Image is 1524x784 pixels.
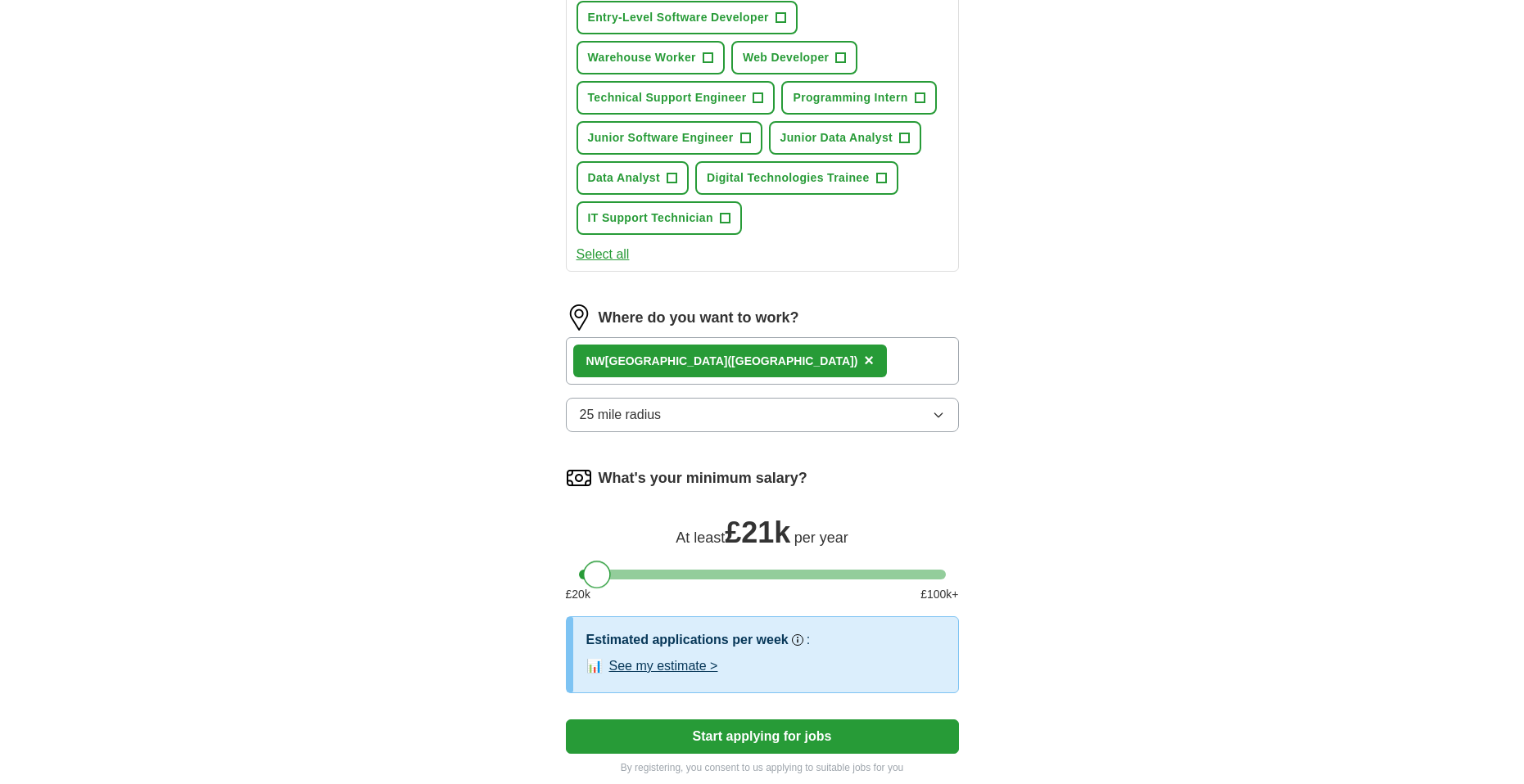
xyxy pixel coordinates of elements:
[580,405,662,425] span: 25 mile radius
[566,465,592,491] img: salary.png
[588,49,696,66] span: Warehouse Worker
[599,307,799,329] label: Where do you want to work?
[586,353,858,370] div: [GEOGRAPHIC_DATA]
[586,354,605,367] strong: NW
[609,656,718,676] button: See my estimate >
[793,89,907,106] span: Programming Intern
[586,656,603,676] span: 📊
[731,589,947,620] span: Our best guess based on live jobs [DATE], and others like you.
[807,630,810,650] h3: :
[577,81,776,115] button: Technical Support Engineer
[577,161,690,195] button: Data Analyst
[588,210,713,227] span: IT Support Technician
[769,121,922,155] button: Junior Data Analyst
[599,467,807,489] label: What's your minimum salary?
[588,129,734,146] span: Junior Software Engineer
[577,201,742,235] button: IT Support Technician
[566,304,592,331] img: location.png
[577,1,798,34] button: Entry-Level Software Developer
[566,760,959,775] p: By registering, you consent to us applying to suitable jobs for you
[864,349,874,373] button: ×
[676,529,725,546] span: At least
[695,161,898,195] button: Digital Technologies Trainee
[588,9,769,26] span: Entry-Level Software Developer
[588,89,747,106] span: Technical Support Engineer
[725,516,790,549] span: £ 21k
[864,351,874,369] span: ×
[577,41,725,74] button: Warehouse Worker
[566,398,959,432] button: 25 mile radius
[577,245,630,264] button: Select all
[780,129,893,146] span: Junior Data Analyst
[743,49,829,66] span: Web Developer
[727,354,857,367] span: ([GEOGRAPHIC_DATA])
[781,81,936,115] button: Programming Intern
[577,121,762,155] button: Junior Software Engineer
[794,529,848,546] span: per year
[588,169,661,187] span: Data Analyst
[566,586,590,603] span: £ 20 k
[731,41,857,74] button: Web Developer
[566,719,959,754] button: Start applying for jobs
[707,169,870,187] span: Digital Technologies Trainee
[586,630,789,650] h3: Estimated applications per week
